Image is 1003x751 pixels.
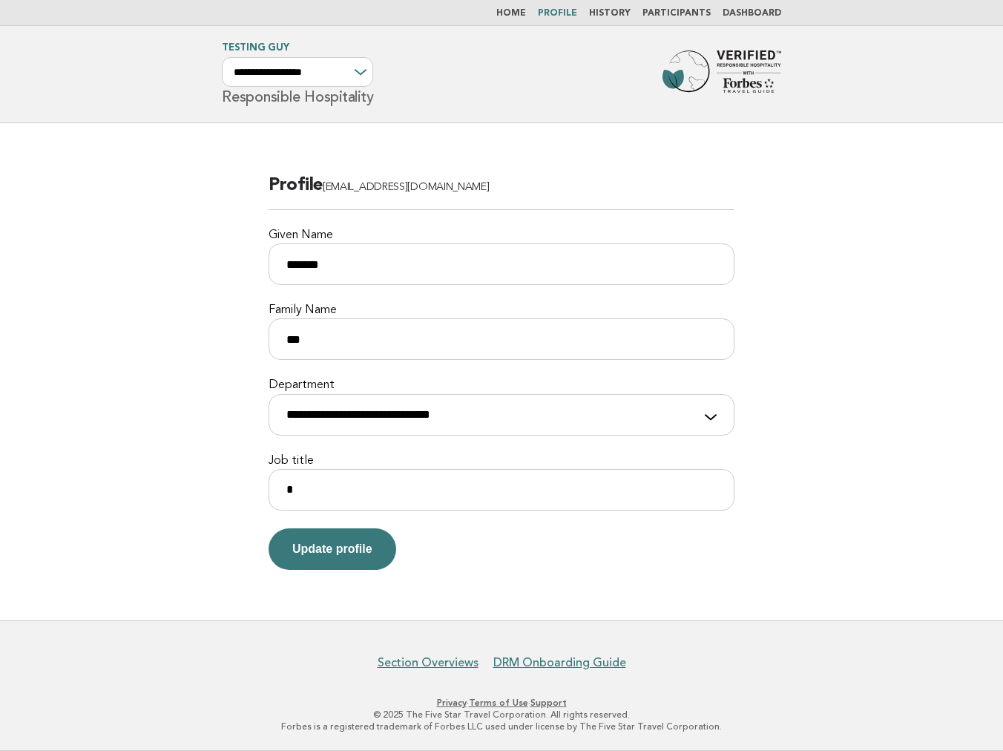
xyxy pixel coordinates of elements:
[469,698,528,708] a: Terms of Use
[269,174,734,210] h2: Profile
[47,721,956,732] p: Forbes is a registered trademark of Forbes LLC used under license by The Five Star Travel Corpora...
[530,698,567,708] a: Support
[723,9,781,18] a: Dashboard
[538,9,577,18] a: Profile
[437,698,467,708] a: Privacy
[222,44,373,105] h1: Responsible Hospitality
[662,50,781,98] img: Forbes Travel Guide
[269,528,396,570] button: Update profile
[222,43,289,53] a: Testing Guy
[378,655,479,670] a: Section Overviews
[589,9,631,18] a: History
[269,453,734,469] label: Job title
[642,9,711,18] a: Participants
[323,182,490,193] span: [EMAIL_ADDRESS][DOMAIN_NAME]
[493,655,626,670] a: DRM Onboarding Guide
[47,697,956,709] p: · ·
[269,378,734,393] label: Department
[269,228,734,243] label: Given Name
[496,9,526,18] a: Home
[269,303,734,318] label: Family Name
[47,709,956,721] p: © 2025 The Five Star Travel Corporation. All rights reserved.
